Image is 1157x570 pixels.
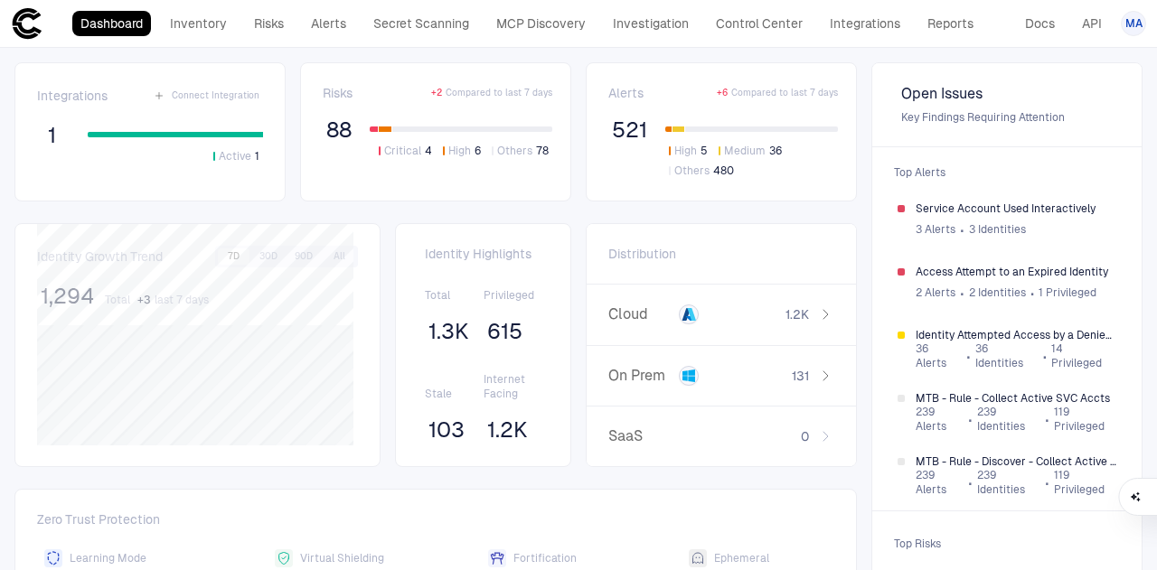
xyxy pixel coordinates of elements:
[487,318,522,345] span: 615
[162,11,235,36] a: Inventory
[1074,11,1110,36] a: API
[484,317,526,346] button: 615
[41,283,94,310] span: 1,294
[731,87,838,99] span: Compared to last 7 days
[969,285,1026,300] span: 2 Identities
[608,246,676,262] span: Distribution
[484,416,531,444] button: 1.2K
[801,428,809,444] span: 0
[37,248,163,265] span: Identity Growth Trend
[326,117,352,144] span: 88
[252,248,285,265] button: 30D
[1054,405,1116,434] span: 119 Privileged
[365,11,477,36] a: Secret Scanning
[715,143,785,159] button: Medium36
[608,305,672,323] span: Cloud
[1041,342,1048,369] span: ∙
[701,144,708,158] span: 5
[1054,468,1116,497] span: 119 Privileged
[446,87,552,99] span: Compared to last 7 days
[792,368,809,384] span: 131
[965,342,972,369] span: ∙
[37,88,108,104] span: Integrations
[303,11,354,36] a: Alerts
[916,341,962,370] span: 36 Alerts
[967,469,974,496] span: ∙
[105,293,130,307] span: Total
[717,87,728,99] span: + 6
[605,11,697,36] a: Investigation
[484,288,541,303] span: Privileged
[323,248,355,265] button: All
[822,11,908,36] a: Integrations
[916,468,964,497] span: 239 Alerts
[1044,469,1050,496] span: ∙
[425,246,541,262] span: Identity Highlights
[300,551,384,565] span: Virtual Shielding
[439,143,484,159] button: High6
[977,405,1040,434] span: 239 Identities
[137,293,151,307] span: + 3
[384,144,421,158] span: Critical
[901,85,1113,103] span: Open Issues
[1121,11,1146,36] button: MA
[883,526,1131,562] span: Top Risks
[219,149,251,164] span: Active
[513,551,577,565] span: Fortification
[975,341,1039,370] span: 36 Identities
[425,288,483,303] span: Total
[323,116,355,145] button: 88
[487,416,528,444] span: 1.2K
[608,85,644,101] span: Alerts
[428,416,465,444] span: 103
[287,248,320,265] button: 90D
[883,154,1131,191] span: Top Alerts
[769,144,782,158] span: 36
[37,121,66,150] button: 1
[150,85,263,107] button: Connect Integration
[1039,285,1096,300] span: 1 Privileged
[72,11,151,36] a: Dashboard
[1051,341,1116,370] span: 14 Privileged
[724,144,766,158] span: Medium
[1017,11,1063,36] a: Docs
[210,148,263,164] button: Active1
[785,306,809,322] span: 1.2K
[959,216,965,243] span: ∙
[425,144,432,158] span: 4
[1030,279,1036,306] span: ∙
[218,248,249,265] button: 7D
[484,372,541,401] span: Internet Facing
[323,85,353,101] span: Risks
[255,149,259,164] span: 1
[916,285,955,300] span: 2 Alerts
[608,116,651,145] button: 521
[246,11,292,36] a: Risks
[708,11,811,36] a: Control Center
[959,279,965,306] span: ∙
[608,367,672,385] span: On Prem
[431,87,442,99] span: + 2
[425,317,473,346] button: 1.3K
[919,11,982,36] a: Reports
[674,144,697,158] span: High
[428,318,469,345] span: 1.3K
[1125,16,1143,31] span: MA
[969,222,1026,237] span: 3 Identities
[448,144,471,158] span: High
[37,511,834,535] span: Zero Trust Protection
[70,551,146,565] span: Learning Mode
[916,265,1116,279] span: Access Attempt to an Expired Identity
[916,222,955,237] span: 3 Alerts
[612,117,647,144] span: 521
[714,551,769,565] span: Ephemeral
[916,201,1116,216] span: Service Account Used Interactively
[48,122,56,149] span: 1
[916,391,1116,406] span: MTB - Rule - Collect Active SVC Accts
[425,416,468,444] button: 103
[916,328,1116,342] span: Identity Attempted Access by a Denied Consumer
[425,387,483,401] span: Stale
[916,454,1116,469] span: MTB - Rule - Discover - Collect Active SVC Accts
[475,144,481,158] span: 6
[488,11,594,36] a: MCP Discovery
